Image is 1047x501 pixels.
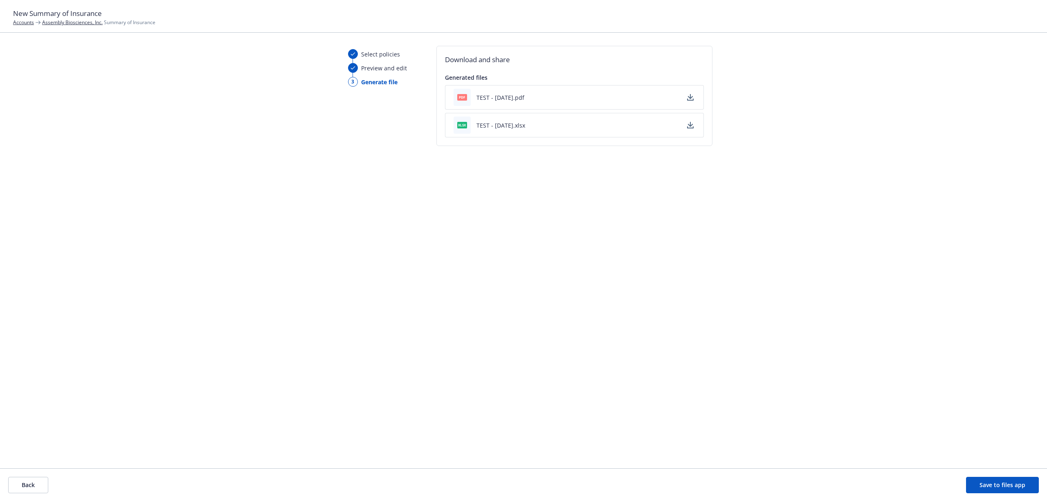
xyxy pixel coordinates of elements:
button: TEST - [DATE].pdf [476,93,524,102]
span: pdf [457,94,467,100]
div: 3 [348,77,358,87]
button: Save to files app [966,477,1039,493]
span: Summary of Insurance [42,19,155,26]
button: TEST - [DATE].xlsx [476,121,525,130]
span: Select policies [361,50,400,58]
span: Preview and edit [361,64,407,72]
h2: Download and share [445,54,704,65]
span: Generated files [445,74,488,81]
h1: New Summary of Insurance [13,8,1034,19]
span: Generate file [361,78,398,86]
span: xlsx [457,122,467,128]
a: Accounts [13,19,34,26]
button: Back [8,477,48,493]
a: Assembly Biosciences, Inc. [42,19,103,26]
